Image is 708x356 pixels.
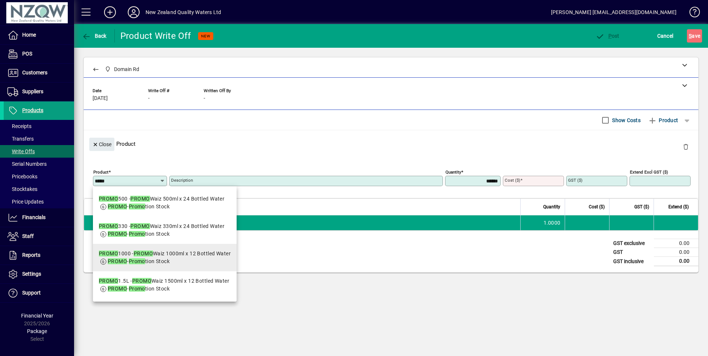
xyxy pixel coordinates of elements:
a: Price Updates [4,195,74,208]
div: [PERSON_NAME] [EMAIL_ADDRESS][DOMAIN_NAME] [551,6,677,18]
em: PROMO [99,196,118,202]
div: 500 - Waiz 500ml x 24 Bottled Water [99,195,224,203]
span: Extend ($) [668,203,689,211]
button: Post [594,29,621,43]
a: Support [4,284,74,302]
a: Knowledge Base [684,1,699,26]
em: PROMO [99,278,118,284]
a: Customers [4,64,74,82]
div: New Zealand Quality Waters Ltd [146,6,221,18]
span: Financials [22,214,46,220]
mat-label: Product [93,169,108,175]
mat-label: GST ($) [568,178,582,183]
span: Write Offs [7,148,35,154]
span: - [204,95,205,101]
span: POS [22,51,32,57]
a: Financials [4,208,74,227]
span: GST ($) [634,203,649,211]
em: PROMO [108,258,127,264]
em: PROMO [130,196,150,202]
span: Back [82,33,107,39]
span: Products [22,107,43,113]
td: 0.00 [654,257,698,266]
span: Support [22,290,41,296]
em: PROMO [108,204,127,209]
a: Transfers [4,132,74,145]
button: Delete [677,138,695,155]
td: 0.00 [654,239,698,248]
mat-label: Cost ($) [505,178,520,183]
span: Receipts [7,123,31,129]
span: Cost ($) [589,203,605,211]
button: Close [89,138,114,151]
span: Pricebooks [7,174,37,179]
em: PROMO [130,223,150,229]
span: NEW [201,34,210,38]
span: - tion Stock [108,286,170,292]
app-page-header-button: Back [74,29,115,43]
mat-option: PROMO330 - PROMO Waiz 330ml x 24 Bottled Water [93,216,237,244]
span: S [689,33,692,39]
div: Product [84,130,698,157]
button: Save [687,29,702,43]
mat-option: PROMO500 - PROMO Waiz 500ml x 24 Bottled Water [93,189,237,216]
mat-option: PROMO1.5L - PROMO Waiz 1500ml x 12 Bottled Water [93,271,237,299]
a: Staff [4,227,74,246]
label: Show Costs [611,117,641,124]
td: GST exclusive [610,239,654,248]
a: Pricebooks [4,170,74,183]
a: Home [4,26,74,44]
span: Reports [22,252,40,258]
a: Suppliers [4,83,74,101]
span: Price Updates [7,199,44,205]
em: Promo [129,231,145,237]
a: Reports [4,246,74,265]
a: POS [4,45,74,63]
em: PROMO [134,251,153,256]
span: Package [27,328,47,334]
div: 1000 - Waiz 1000ml x 12 Bottled Water [99,250,231,258]
span: - tion Stock [108,204,170,209]
span: [DATE] [93,95,108,101]
em: Promo [129,286,145,292]
em: PROMO [99,251,118,256]
mat-option: PROMO1000 - PROMO Waiz 1000ml x 12 Bottled Water [93,244,237,271]
span: Close [92,138,111,151]
span: Staff [22,233,34,239]
span: Transfers [7,136,34,142]
mat-label: Extend excl GST ($) [630,169,668,175]
span: - tion Stock [108,258,170,264]
app-page-header-button: Delete [677,143,695,150]
td: GST inclusive [610,257,654,266]
em: Promo [129,258,145,264]
mat-label: Description [171,178,193,183]
a: Receipts [4,120,74,132]
em: PROMO [132,278,151,284]
em: Promo [129,204,145,209]
span: Customers [22,70,47,75]
span: Quantity [543,203,560,211]
a: Serial Numbers [4,158,74,170]
span: - [148,95,150,101]
app-page-header-button: Close [87,141,116,147]
span: Stocktakes [7,186,37,192]
em: PROMO [108,286,127,292]
span: Settings [22,271,41,277]
td: GST [610,248,654,257]
span: P [608,33,612,39]
button: Profile [122,6,146,19]
div: Product Write Off [120,30,191,42]
span: Cancel [657,30,674,42]
button: Back [80,29,108,43]
em: PROMO [99,223,118,229]
span: Home [22,32,36,38]
a: Stocktakes [4,183,74,195]
a: Write Offs [4,145,74,158]
span: ave [689,30,700,42]
mat-label: Quantity [445,169,461,175]
span: ost [595,33,619,39]
td: 0.00 [654,248,698,257]
a: Settings [4,265,74,283]
em: PROMO [108,231,127,237]
span: Financial Year [21,313,53,319]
